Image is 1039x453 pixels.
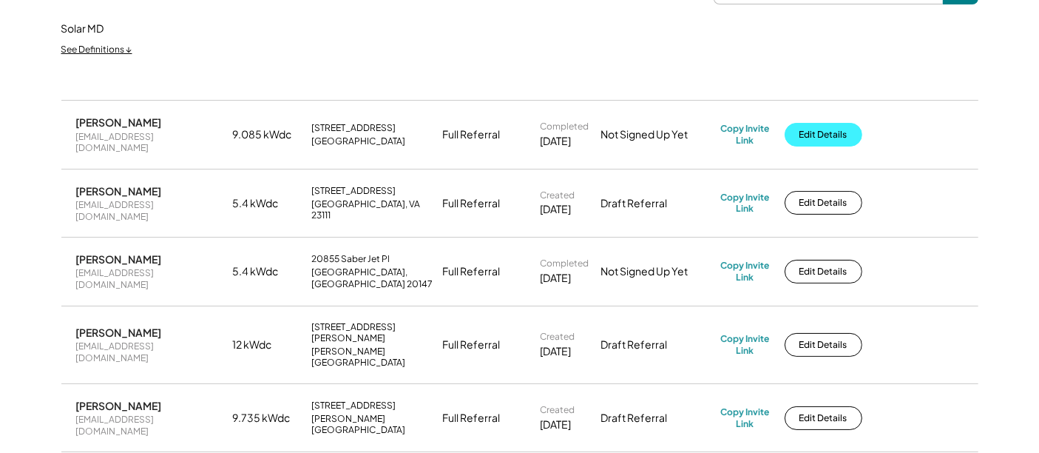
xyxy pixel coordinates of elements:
div: [DATE] [541,134,572,149]
div: Copy Invite Link [721,123,770,146]
div: [PERSON_NAME] [76,115,162,129]
div: [DATE] [541,271,572,286]
button: Edit Details [785,406,862,430]
div: [PERSON_NAME] [76,252,162,266]
div: Solar MD [61,21,104,36]
div: [DATE] [541,202,572,217]
div: Created [541,404,575,416]
div: 5.4 kWdc [233,196,303,211]
div: [GEOGRAPHIC_DATA], [GEOGRAPHIC_DATA] 20147 [312,266,434,289]
div: 12 kWdc [233,338,303,352]
div: Copy Invite Link [721,192,770,215]
div: Full Referral [443,411,501,426]
div: [STREET_ADDRESS] [312,400,396,412]
div: Created [541,331,575,343]
div: 9.085 kWdc [233,127,303,142]
div: Completed [541,121,589,132]
button: Edit Details [785,260,862,283]
div: Completed [541,258,589,269]
div: [PERSON_NAME][GEOGRAPHIC_DATA] [312,413,434,436]
div: [DATE] [541,344,572,359]
button: Edit Details [785,333,862,357]
div: Created [541,189,575,201]
div: [EMAIL_ADDRESS][DOMAIN_NAME] [76,340,224,363]
div: [DATE] [541,417,572,432]
div: Copy Invite Link [721,333,770,356]
div: [GEOGRAPHIC_DATA], VA 23111 [312,198,434,221]
div: [EMAIL_ADDRESS][DOMAIN_NAME] [76,267,224,290]
div: [EMAIL_ADDRESS][DOMAIN_NAME] [76,131,224,154]
div: 9.735 kWdc [233,411,303,426]
div: Draft Referral [601,338,712,352]
div: See Definitions ↓ [61,44,132,56]
div: [EMAIL_ADDRESS][DOMAIN_NAME] [76,199,224,222]
div: Copy Invite Link [721,260,770,283]
div: Draft Referral [601,411,712,426]
div: [PERSON_NAME] [76,184,162,198]
div: Full Referral [443,127,501,142]
button: Edit Details [785,191,862,215]
div: [PERSON_NAME] [76,326,162,339]
div: Not Signed Up Yet [601,264,712,279]
div: [PERSON_NAME][GEOGRAPHIC_DATA] [312,346,434,369]
div: [STREET_ADDRESS][PERSON_NAME] [312,321,434,344]
div: [PERSON_NAME] [76,399,162,412]
div: [STREET_ADDRESS] [312,122,396,134]
div: Full Referral [443,196,501,211]
button: Edit Details [785,123,862,147]
div: Copy Invite Link [721,406,770,429]
div: 20855 Saber Jet Pl [312,253,390,265]
div: [STREET_ADDRESS] [312,185,396,197]
div: [EMAIL_ADDRESS][DOMAIN_NAME] [76,414,224,437]
div: Full Referral [443,338,501,352]
div: Draft Referral [601,196,712,211]
div: Full Referral [443,264,501,279]
div: [GEOGRAPHIC_DATA] [312,135,406,147]
div: 5.4 kWdc [233,264,303,279]
div: Not Signed Up Yet [601,127,712,142]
